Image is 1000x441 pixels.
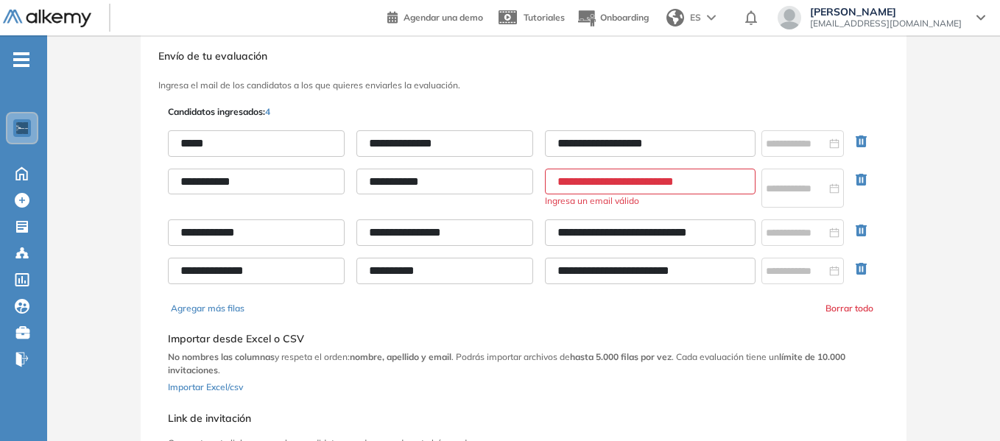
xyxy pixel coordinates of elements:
[265,106,270,117] span: 4
[810,18,962,29] span: [EMAIL_ADDRESS][DOMAIN_NAME]
[810,6,962,18] span: [PERSON_NAME]
[168,351,275,362] b: No nombres las columnas
[404,12,483,23] span: Agendar una demo
[168,377,243,395] button: Importar Excel/csv
[158,50,889,63] h3: Envío de tu evaluación
[690,11,701,24] span: ES
[13,58,29,61] i: -
[171,302,244,315] button: Agregar más filas
[387,7,483,25] a: Agendar una demo
[825,302,873,315] button: Borrar todo
[666,9,684,27] img: world
[16,122,28,134] img: https://assets.alkemy.org/workspaces/1802/d452bae4-97f6-47ab-b3bf-1c40240bc960.jpg
[600,12,649,23] span: Onboarding
[3,10,91,28] img: Logo
[168,350,879,377] p: y respeta el orden: . Podrás importar archivos de . Cada evaluación tiene un .
[158,80,889,91] h3: Ingresa el mail de los candidatos a los que quieres enviarles la evaluación.
[570,351,672,362] b: hasta 5.000 filas por vez
[577,2,649,34] button: Onboarding
[350,351,451,362] b: nombre, apellido y email
[707,15,716,21] img: arrow
[524,12,565,23] span: Tutoriales
[168,105,270,119] p: Candidatos ingresados:
[168,333,879,345] h5: Importar desde Excel o CSV
[168,381,243,392] span: Importar Excel/csv
[168,412,726,425] h5: Link de invitación
[545,194,756,208] span: Ingresa un email válido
